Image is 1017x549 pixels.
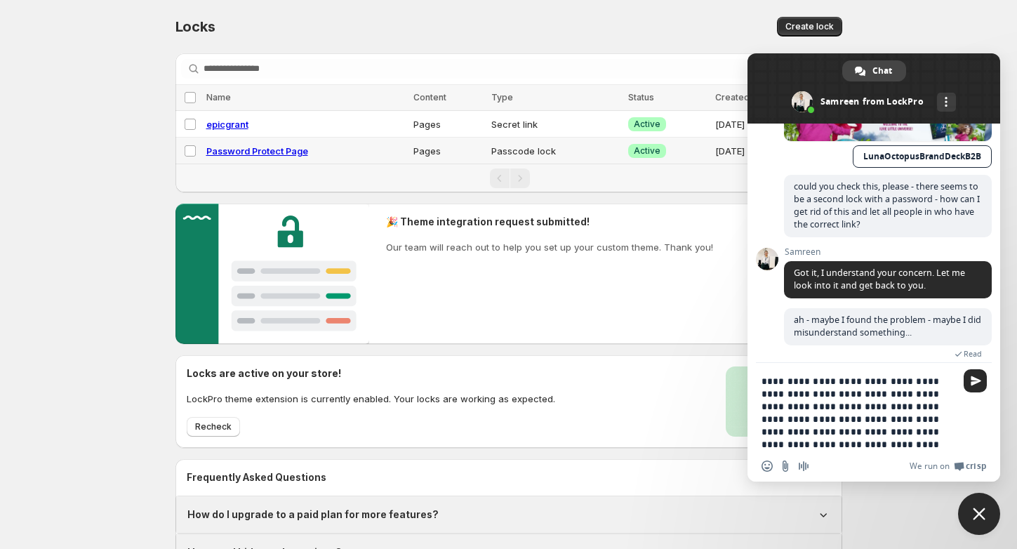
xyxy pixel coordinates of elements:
[780,461,791,472] span: Send a file
[487,111,625,138] td: Secret link
[187,508,439,522] h1: How do I upgrade to a paid plan for more features?
[175,18,215,35] span: Locks
[409,138,487,164] td: Pages
[777,17,842,37] button: Create lock
[937,93,956,112] div: More channels
[711,111,792,138] td: [DATE]
[842,60,906,81] div: Chat
[794,180,980,230] span: could you check this, please - there seems to be a second lock with a password - how can I get ri...
[634,119,660,130] span: Active
[175,204,370,344] img: Customer support
[187,417,240,437] button: Recheck
[711,138,792,164] td: [DATE]
[409,111,487,138] td: Pages
[872,60,892,81] span: Chat
[206,119,248,130] a: epicgrant
[762,461,773,472] span: Insert an emoji
[964,369,987,392] span: Send
[794,267,965,291] span: Got it, I understand your concern. Let me look into it and get back to you.
[491,92,513,102] span: Type
[206,92,231,102] span: Name
[195,421,232,432] span: Recheck
[413,92,446,102] span: Content
[175,164,842,192] nav: Pagination
[386,215,713,229] h2: 🎉 Theme integration request submitted!
[910,461,986,472] a: We run onCrisp
[784,247,992,257] span: Samreen
[386,240,713,254] p: Our team will reach out to help you set up your custom theme. Thank you!
[187,392,555,406] p: LockPro theme extension is currently enabled. Your locks are working as expected.
[628,92,654,102] span: Status
[187,470,831,484] h2: Frequently Asked Questions
[187,366,555,381] h2: Locks are active on your store!
[726,366,831,437] img: Locks activated
[798,461,809,472] span: Audio message
[966,461,986,472] span: Crisp
[634,145,660,157] span: Active
[964,349,982,359] span: Read
[715,92,750,102] span: Created
[910,461,950,472] span: We run on
[206,145,308,157] a: Password Protect Page
[853,145,992,168] a: LunaOctopusBrandDeckB2B
[794,314,981,338] span: ah - maybe I found the problem - maybe I did misunderstand something...
[958,493,1000,535] div: Close chat
[785,21,834,32] span: Create lock
[487,138,625,164] td: Passcode lock
[762,375,955,451] textarea: Compose your message...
